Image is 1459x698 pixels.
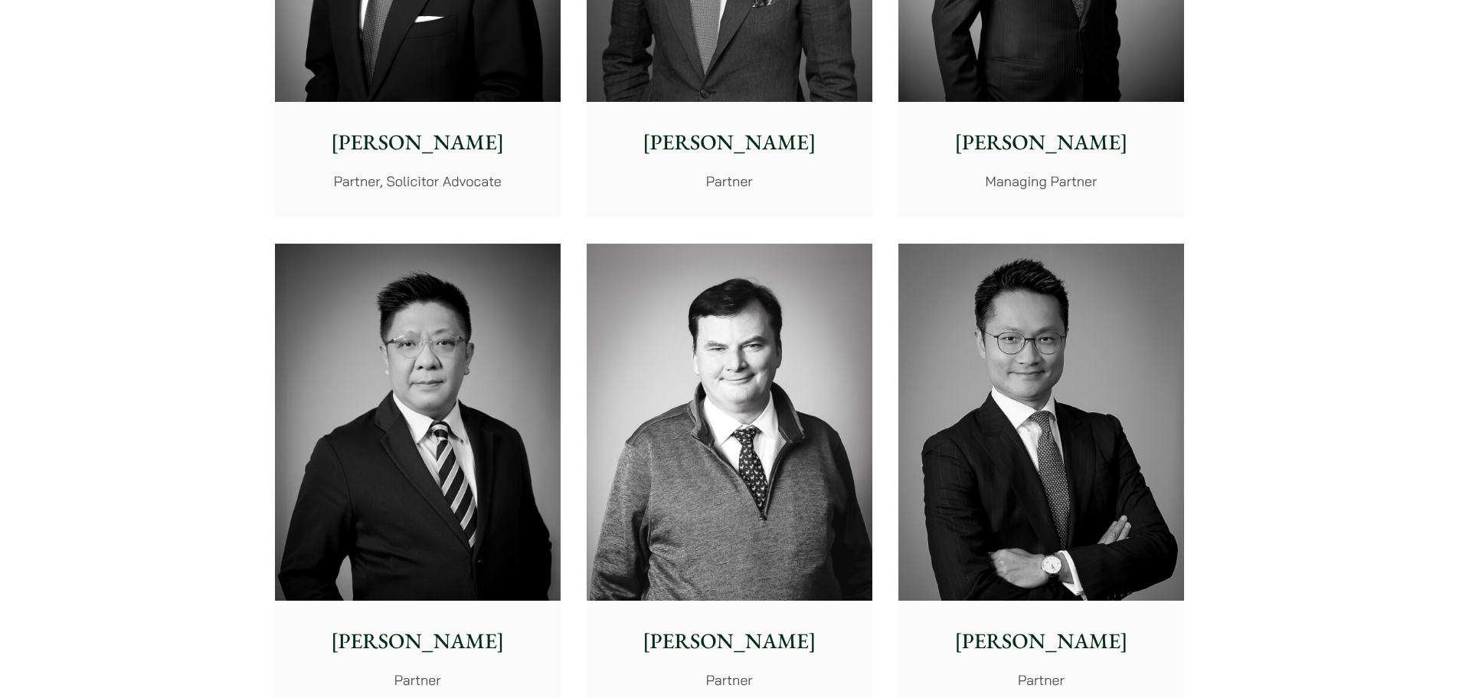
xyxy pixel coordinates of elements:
p: [PERSON_NAME] [287,126,548,159]
p: [PERSON_NAME] [911,625,1172,657]
p: Partner, Solicitor Advocate [287,171,548,192]
p: [PERSON_NAME] [911,126,1172,159]
p: [PERSON_NAME] [599,625,860,657]
p: Partner [599,171,860,192]
p: [PERSON_NAME] [599,126,860,159]
p: Managing Partner [911,171,1172,192]
p: Partner [599,670,860,690]
p: [PERSON_NAME] [287,625,548,657]
p: Partner [911,670,1172,690]
p: Partner [287,670,548,690]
